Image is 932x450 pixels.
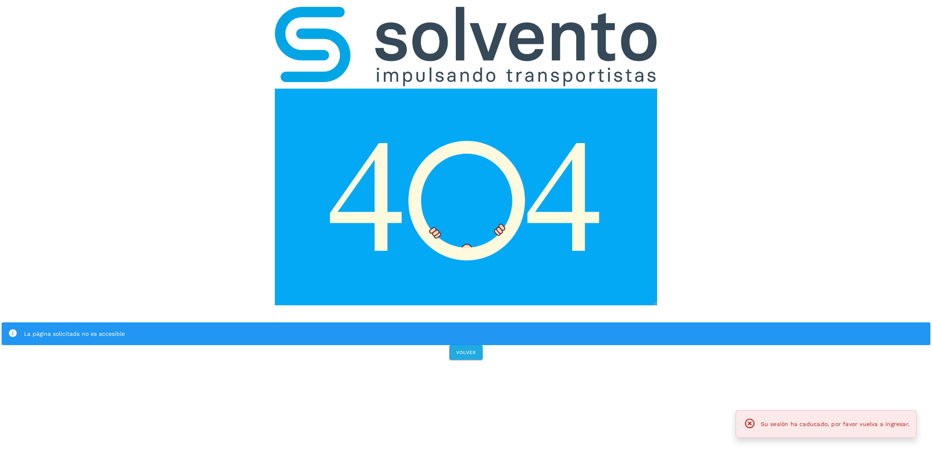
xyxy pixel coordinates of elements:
[761,421,910,427] span: Su sesión ha caducado, por favor vuelva a ingresar.
[449,345,483,360] button: VOLVER
[275,89,657,305] img: Page Not Found
[456,350,476,355] span: VOLVER
[275,7,657,86] img: logo
[24,329,924,339] div: La página solicitada no es accesible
